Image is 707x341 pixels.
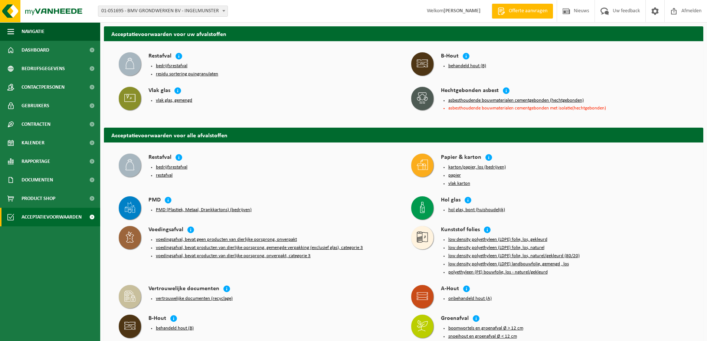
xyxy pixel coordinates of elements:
span: Documenten [22,171,53,189]
h2: Acceptatievoorwaarden voor alle afvalstoffen [104,128,703,142]
h4: Vlak glas [148,87,170,95]
span: 01-051695 - BMV GRONDWERKEN BV - INGELMUNSTER [98,6,228,16]
li: asbesthoudende bouwmaterialen cementgebonden met isolatie(hechtgebonden) [448,106,689,111]
button: polyethyleen (PE) bouwfolie, los - naturel/gekleurd [448,269,548,275]
h4: Hechtgebonden asbest [441,87,499,95]
span: Dashboard [22,41,49,59]
h4: Voedingsafval [148,226,183,235]
button: bedrijfsrestafval [156,63,187,69]
button: low density polyethyleen (LDPE) folie, los, gekleurd [448,237,547,243]
button: vlak glas, gemengd [156,98,192,104]
button: vertrouwelijke documenten (recyclage) [156,296,233,302]
span: Product Shop [22,189,55,208]
strong: [PERSON_NAME] [443,8,481,14]
h4: Restafval [148,154,171,162]
button: voedingsafval, bevat producten van dierlijke oorsprong, gemengde verpakking (exclusief glas), cat... [156,245,363,251]
h4: Hol glas [441,196,461,205]
button: PMD (Plastiek, Metaal, Drankkartons) (bedrijven) [156,207,252,213]
span: Gebruikers [22,96,49,115]
span: Bedrijfsgegevens [22,59,65,78]
button: residu sortering puingranulaten [156,71,218,77]
span: Navigatie [22,22,45,41]
a: Offerte aanvragen [492,4,553,19]
h4: Groenafval [441,315,469,323]
h4: Papier & karton [441,154,481,162]
span: Contactpersonen [22,78,65,96]
button: behandeld hout (B) [156,325,194,331]
button: karton/papier, los (bedrijven) [448,164,506,170]
span: Contracten [22,115,50,134]
button: low density polyethyleen (LDPE) landbouwfolie, gemengd , los [448,261,569,267]
h4: A-Hout [441,285,459,294]
button: voedingsafval, bevat geen producten van dierlijke oorsprong, onverpakt [156,237,297,243]
h4: Restafval [148,52,171,61]
button: asbesthoudende bouwmaterialen cementgebonden (hechtgebonden) [448,98,584,104]
h4: Kunststof folies [441,226,480,235]
button: low density polyethyleen (LDPE) folie, los, naturel [448,245,544,251]
button: boomwortels en groenafval Ø > 12 cm [448,325,523,331]
button: behandeld hout (B) [448,63,486,69]
button: onbehandeld hout (A) [448,296,492,302]
span: Kalender [22,134,45,152]
button: voedingsafval, bevat producten van dierlijke oorsprong, onverpakt, categorie 3 [156,253,311,259]
h4: B-Hout [148,315,166,323]
h4: PMD [148,196,161,205]
span: Acceptatievoorwaarden [22,208,82,226]
h4: Vertrouwelijke documenten [148,285,219,294]
button: papier [448,173,461,178]
span: 01-051695 - BMV GRONDWERKEN BV - INGELMUNSTER [98,6,228,17]
button: low density polyethyleen (LDPE) folie, los, naturel/gekleurd (80/20) [448,253,580,259]
span: Rapportage [22,152,50,171]
button: hol glas, bont (huishoudelijk) [448,207,505,213]
h4: B-Hout [441,52,459,61]
button: restafval [156,173,173,178]
button: vlak karton [448,181,470,187]
h2: Acceptatievoorwaarden voor uw afvalstoffen [104,26,703,41]
button: snoeihout en groenafval Ø < 12 cm [448,334,517,340]
span: Offerte aanvragen [507,7,549,15]
button: bedrijfsrestafval [156,164,187,170]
